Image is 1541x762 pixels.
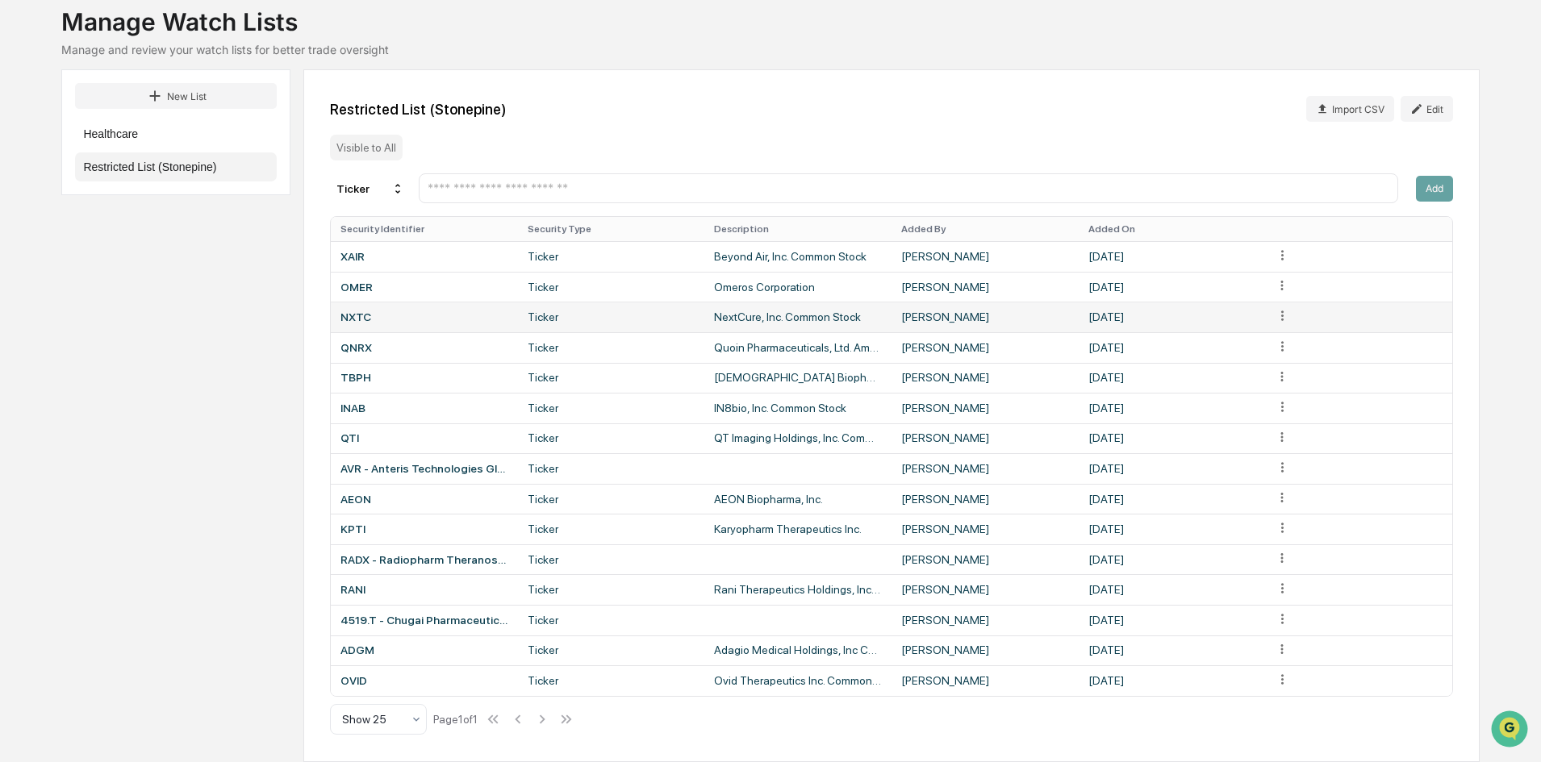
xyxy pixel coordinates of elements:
[704,272,892,302] td: Omeros Corporation
[518,241,705,272] td: Ticker
[10,323,111,352] a: 🖐️Preclearance
[274,128,294,148] button: Start new chat
[1079,423,1266,454] td: [DATE]
[518,453,705,484] td: Ticker
[518,332,705,363] td: Ticker
[340,553,508,566] div: RADX - Radiopharm Theranostics Limited
[73,123,265,139] div: Start new chat
[32,264,45,277] img: 1746055101610-c473b297-6a78-478c-a979-82029cc54cd1
[1079,241,1266,272] td: [DATE]
[340,431,508,444] div: QTI
[1401,96,1453,122] button: Edit
[892,363,1079,393] td: [PERSON_NAME]
[73,139,222,152] div: We're available if you need us!
[1079,544,1266,575] td: [DATE]
[16,248,42,273] img: Jack Rasmussen
[1079,217,1266,241] th: Added On
[340,250,508,263] div: XAIR
[892,453,1079,484] td: [PERSON_NAME]
[518,605,705,635] td: Ticker
[704,514,892,544] td: Karyopharm Therapeutics Inc.
[330,176,411,202] div: Ticker
[143,219,177,232] span: Sep 30
[330,135,403,160] div: Visible to All
[1079,332,1266,363] td: [DATE]
[518,635,705,666] td: Ticker
[1489,709,1533,752] iframe: Open customer support
[704,363,892,393] td: [DEMOGRAPHIC_DATA] Biopharma, Inc.
[133,330,200,346] span: Attestations
[1079,272,1266,302] td: [DATE]
[114,399,195,412] a: Powered byPylon
[518,393,705,423] td: Ticker
[340,402,508,414] div: INAB
[1079,484,1266,514] td: [DATE]
[892,272,1079,302] td: [PERSON_NAME]
[340,310,508,323] div: NXTC
[1079,514,1266,544] td: [DATE]
[518,665,705,696] td: Ticker
[892,635,1079,666] td: [PERSON_NAME]
[75,83,277,109] button: New List
[340,614,508,627] div: 4519.T - Chugai Pharmaceutical Co., Ltd.
[16,123,45,152] img: 1746055101610-c473b297-6a78-478c-a979-82029cc54cd1
[340,281,508,294] div: OMER
[134,219,140,232] span: •
[16,34,294,60] p: How can we help?
[704,484,892,514] td: AEON Biopharma, Inc.
[16,179,108,192] div: Past conversations
[340,341,508,354] div: QNRX
[1079,635,1266,666] td: [DATE]
[518,514,705,544] td: Ticker
[75,119,277,148] button: Healthcare
[340,583,508,596] div: RANI
[1416,176,1453,202] button: Add
[518,544,705,575] td: Ticker
[704,217,892,241] th: Description
[892,302,1079,332] td: [PERSON_NAME]
[16,204,42,230] img: Jessica Watanapun
[704,302,892,332] td: NextCure, Inc. Common Stock
[1079,363,1266,393] td: [DATE]
[330,101,507,118] div: Restricted List (Stonepine)
[331,217,518,241] th: Security Identifier
[50,219,131,232] span: [PERSON_NAME]
[518,423,705,454] td: Ticker
[892,217,1079,241] th: Added By
[704,241,892,272] td: Beyond Air, Inc. Common Stock
[250,176,294,195] button: See all
[1079,574,1266,605] td: [DATE]
[704,332,892,363] td: Quoin Pharmaceuticals, Ltd. American Depositary Shares
[892,423,1079,454] td: [PERSON_NAME]
[1079,393,1266,423] td: [DATE]
[32,330,104,346] span: Preclearance
[1079,665,1266,696] td: [DATE]
[518,574,705,605] td: Ticker
[161,400,195,412] span: Pylon
[340,523,508,535] div: KPTI
[518,484,705,514] td: Ticker
[117,331,130,344] div: 🗄️
[50,263,131,276] span: [PERSON_NAME]
[704,393,892,423] td: IN8bio, Inc. Common Stock
[892,514,1079,544] td: [PERSON_NAME]
[518,217,705,241] th: Security Type
[518,272,705,302] td: Ticker
[433,713,478,726] div: Page 1 of 1
[704,665,892,696] td: Ovid Therapeutics Inc. Common Stock
[1079,302,1266,332] td: [DATE]
[16,362,29,375] div: 🔎
[340,462,508,475] div: AVR - Anteris Technologies Global Corp.
[704,635,892,666] td: Adagio Medical Holdings, Inc Common Stock
[340,674,508,687] div: OVID
[75,152,277,181] button: Restricted List (Stonepine)
[1306,96,1394,122] button: Import CSV
[704,423,892,454] td: QT Imaging Holdings, Inc. Common Stock
[16,331,29,344] div: 🖐️
[892,605,1079,635] td: [PERSON_NAME]
[892,241,1079,272] td: [PERSON_NAME]
[34,123,63,152] img: 8933085812038_c878075ebb4cc5468115_72.jpg
[143,263,176,276] span: [DATE]
[892,574,1079,605] td: [PERSON_NAME]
